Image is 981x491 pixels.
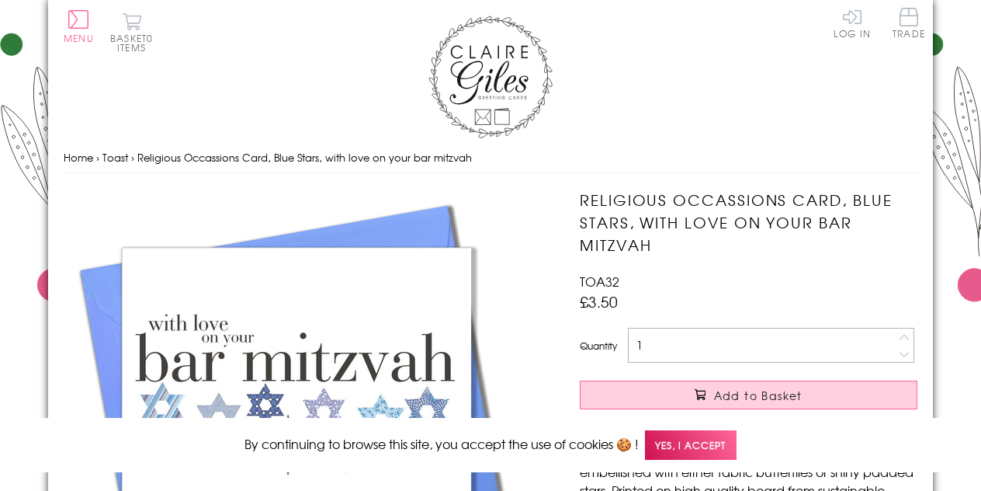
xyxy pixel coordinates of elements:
span: £3.50 [580,291,618,312]
span: Trade [893,8,925,38]
span: TOA32 [580,272,619,291]
span: 0 items [117,31,153,54]
label: Quantity [580,339,617,353]
a: Home [64,150,93,165]
a: Log In [834,8,871,38]
button: Menu [64,10,94,43]
span: Menu [64,31,94,45]
span: › [96,150,99,165]
button: Add to Basket [580,381,917,409]
button: Basket0 items [110,12,153,52]
h1: Religious Occassions Card, Blue Stars, with love on your bar mitzvah [580,189,917,256]
img: Claire Giles Greetings Cards [428,16,553,138]
span: › [131,150,134,165]
a: Toast [102,150,128,165]
span: Yes, I accept [645,430,737,461]
span: Add to Basket [714,388,802,403]
nav: breadcrumbs [64,142,917,174]
a: Trade [893,8,925,41]
span: Religious Occassions Card, Blue Stars, with love on your bar mitzvah [137,150,472,165]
